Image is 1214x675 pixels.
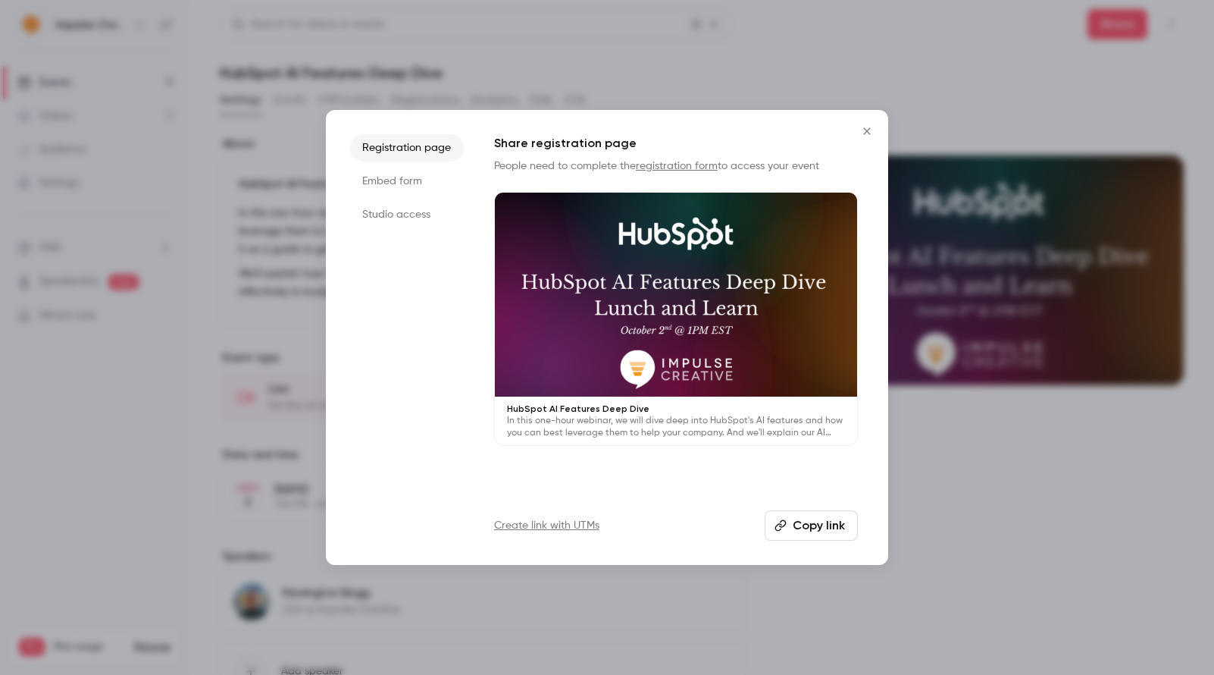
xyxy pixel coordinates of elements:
a: registration form [636,161,718,171]
button: Close [852,116,882,146]
li: Studio access [350,201,464,228]
p: In this one-hour webinar, we will dive deep into HubSpot's AI features and how you can best lever... [507,415,845,439]
p: HubSpot AI Features Deep Dive [507,403,845,415]
p: People need to complete the to access your event [494,159,858,174]
button: Copy link [765,510,858,541]
h1: Share registration page [494,134,858,152]
a: HubSpot AI Features Deep DiveIn this one-hour webinar, we will dive deep into HubSpot's AI featur... [494,192,858,446]
a: Create link with UTMs [494,518,599,533]
li: Registration page [350,134,464,162]
li: Embed form [350,168,464,195]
